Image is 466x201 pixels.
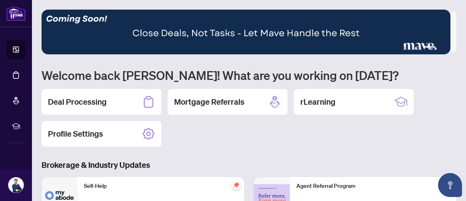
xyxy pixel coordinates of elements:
[438,173,462,197] button: Open asap
[174,96,244,107] h2: Mortgage Referrals
[42,159,456,171] h3: Brokerage & Industry Updates
[445,46,448,50] button: 6
[84,182,238,191] p: Self-Help
[404,46,407,50] button: 1
[423,46,436,50] button: 4
[48,96,107,107] h2: Deal Processing
[232,180,241,190] span: pushpin
[6,6,26,21] img: logo
[300,96,335,107] h2: rLearning
[8,177,24,193] img: Profile Icon
[439,46,442,50] button: 5
[416,46,420,50] button: 3
[42,10,450,54] img: Slide 3
[42,68,456,83] h1: Welcome back [PERSON_NAME]! What are you working on [DATE]?
[296,182,450,191] p: Agent Referral Program
[410,46,413,50] button: 2
[48,128,103,139] h2: Profile Settings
